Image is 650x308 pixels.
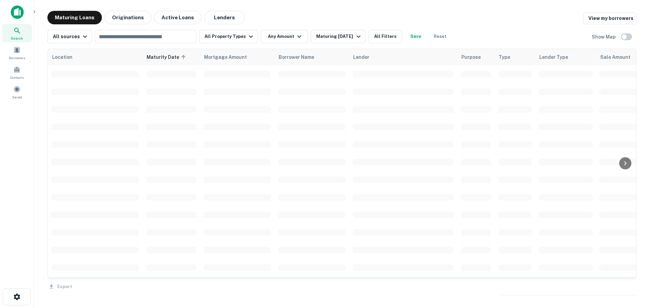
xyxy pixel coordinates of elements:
button: Any Amount [261,30,308,43]
span: Mortgage Amount [204,53,256,61]
span: Lender Type [539,53,568,61]
th: Lender [349,49,457,65]
a: Contacts [2,63,32,81]
span: Location [52,53,72,61]
a: Search [2,24,32,42]
th: Location [48,49,143,65]
button: All Property Types [199,30,258,43]
span: Maturity Date [147,53,188,61]
th: Mortgage Amount [200,49,275,65]
button: All Filters [368,30,402,43]
button: All sources [47,30,92,43]
button: Lenders [204,11,245,24]
iframe: Chat Widget [616,254,650,286]
th: Purpose [457,49,495,65]
div: Maturing [DATE] [316,32,362,41]
th: Lender Type [535,49,596,65]
button: Reset [429,30,451,43]
div: All sources [53,32,89,41]
span: Contacts [10,75,24,80]
button: Originations [105,11,151,24]
th: Type [495,49,535,65]
button: Maturing [DATE] [311,30,365,43]
span: Purpose [461,53,481,61]
img: capitalize-icon.png [11,5,24,19]
span: Borrower Name [279,53,314,61]
span: Borrowers [9,55,25,61]
span: Sale Amount [600,53,639,61]
a: View my borrowers [583,12,636,24]
a: Saved [2,83,32,101]
th: Borrower Name [275,49,349,65]
a: Borrowers [2,44,32,62]
span: Search [11,35,23,41]
th: Maturity Date [143,49,200,65]
button: Maturing Loans [47,11,102,24]
span: Type [499,53,510,61]
button: Active Loans [154,11,201,24]
span: Saved [12,94,22,100]
span: Lender [353,53,369,61]
button: Save your search to get updates of matches that match your search criteria. [405,30,427,43]
h6: Show Map [592,33,617,41]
